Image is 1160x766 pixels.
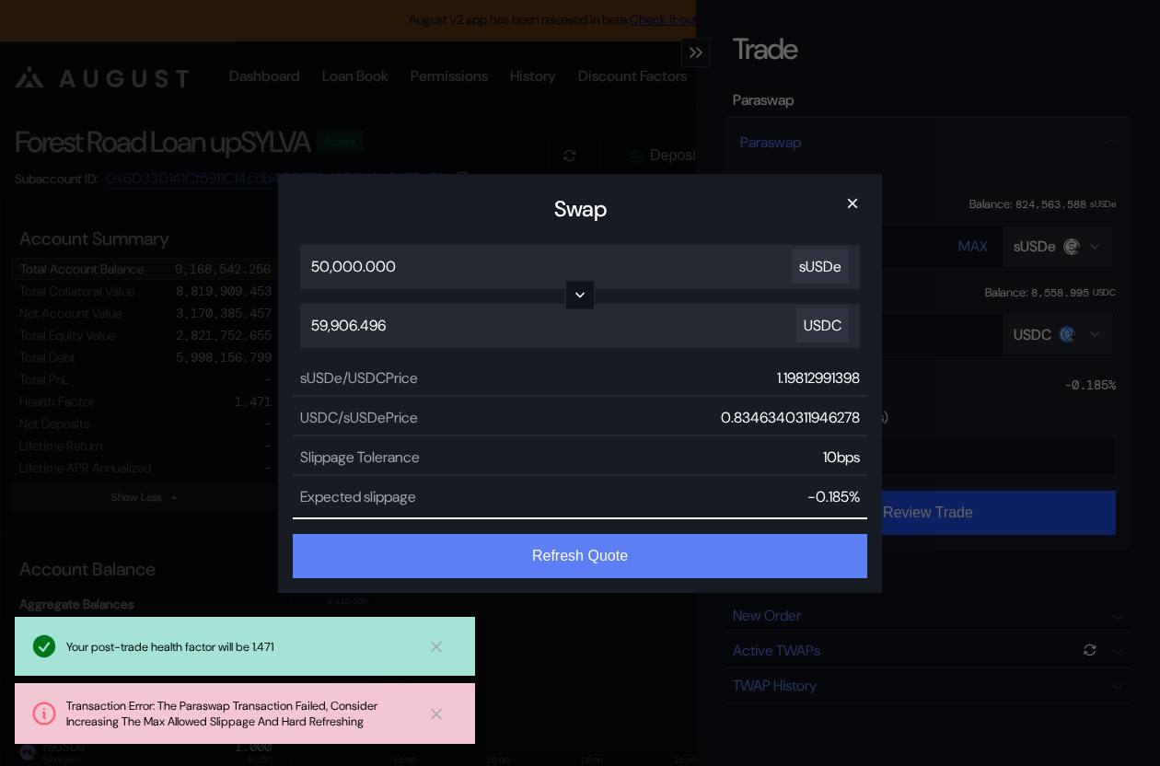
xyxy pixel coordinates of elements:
div: Review Trade [278,174,882,593]
div: Your post-trade health factor will be 1.471 [66,639,412,655]
div: sUSDe [792,250,849,284]
span: Expected slippage [300,487,416,506]
span: sUSDe/USDC Price [300,368,418,388]
div: USDC [796,308,849,342]
code: 0.8346340311946278 [721,408,860,427]
code: -0.185% [807,487,860,506]
button: Refresh Quote [293,534,867,578]
span: Slippage Tolerance [300,447,420,467]
code: 10 bps [823,447,860,467]
div: Transaction Error: The Paraswap Transaction Failed, Consider Increasing The Max Allowed Slippage ... [66,698,412,729]
h2: Swap [293,194,867,223]
span: 50,000.000 [311,257,396,276]
button: close modal [838,189,867,218]
span: USDC/sUSDe Price [300,408,418,427]
span: 59,906.496 [311,316,386,335]
code: 1.19812991398 [777,368,860,388]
